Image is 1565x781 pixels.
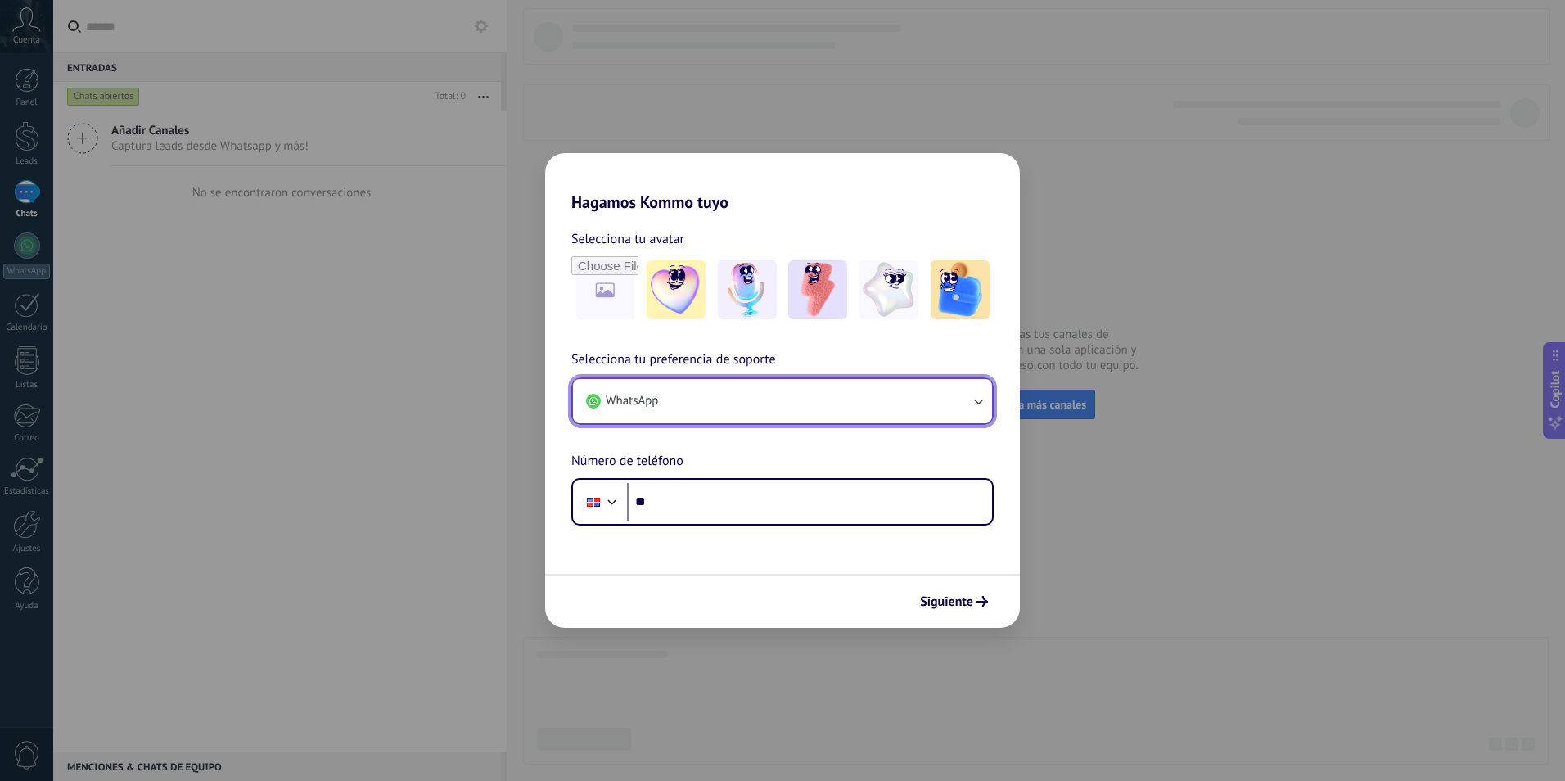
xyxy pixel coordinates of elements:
div: Dominican Republic: + 1 [578,485,609,519]
h2: Hagamos Kommo tuyo [545,153,1020,212]
img: -5.jpeg [931,260,990,319]
img: -2.jpeg [718,260,777,319]
button: WhatsApp [573,379,992,423]
span: Selecciona tu preferencia de soporte [571,350,776,371]
span: Selecciona tu avatar [571,228,684,250]
span: Siguiente [920,596,973,607]
img: -1.jpeg [647,260,706,319]
img: -3.jpeg [788,260,847,319]
span: Número de teléfono [571,451,683,472]
button: Siguiente [913,588,995,616]
img: -4.jpeg [859,260,918,319]
span: WhatsApp [606,393,658,409]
